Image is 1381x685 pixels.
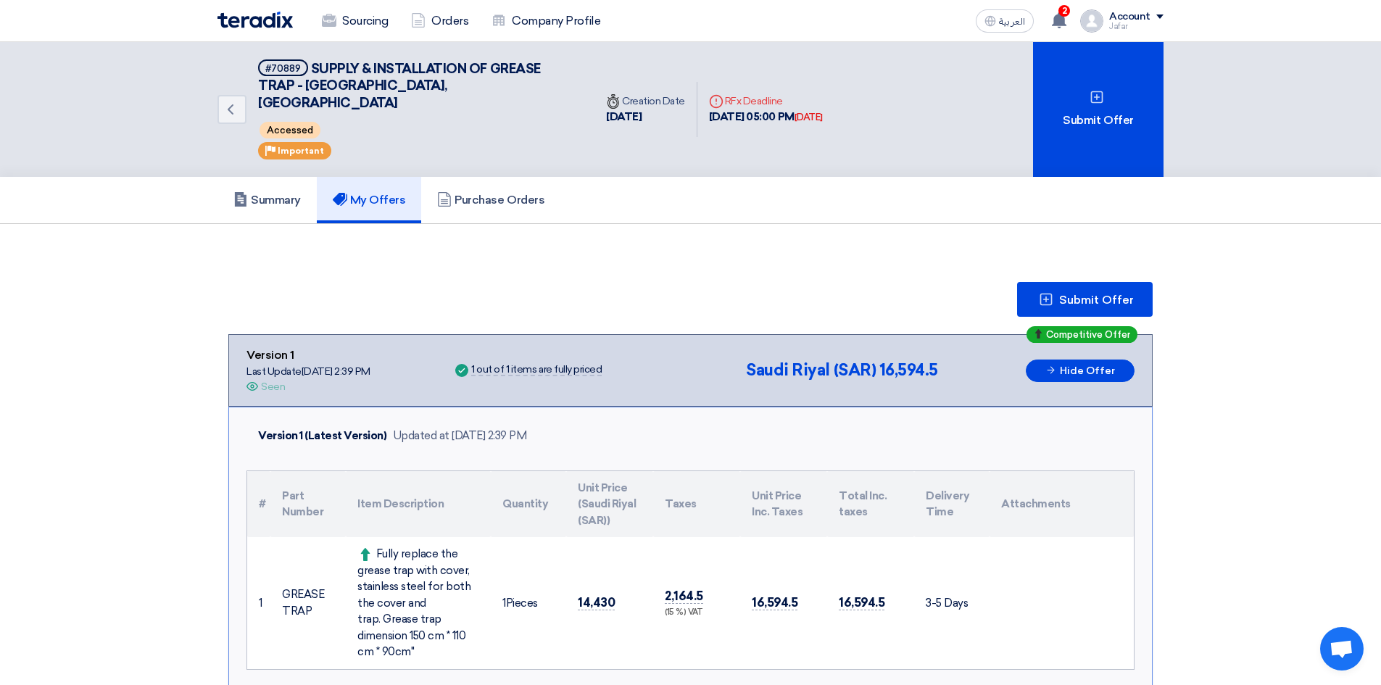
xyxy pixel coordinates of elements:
[217,12,293,28] img: Teradix logo
[278,146,324,156] span: Important
[653,471,740,538] th: Taxes
[265,64,301,73] div: #70889
[839,595,884,610] span: 16,594.5
[990,471,1134,538] th: Attachments
[1046,330,1130,339] span: Competitive Offer
[827,471,914,538] th: Total Inc. taxes
[1109,11,1150,23] div: Account
[752,595,797,610] span: 16,594.5
[393,428,527,444] div: Updated at [DATE] 2:39 PM
[310,5,399,37] a: Sourcing
[437,193,544,207] h5: Purchase Orders
[502,597,506,610] span: 1
[1080,9,1103,33] img: profile_test.png
[491,471,566,538] th: Quantity
[1059,294,1134,306] span: Submit Offer
[665,589,703,604] span: 2,164.5
[740,471,827,538] th: Unit Price Inc. Taxes
[999,17,1025,27] span: العربية
[709,109,823,125] div: [DATE] 05:00 PM
[270,471,346,538] th: Part Number
[1026,360,1135,382] button: Hide Offer
[346,471,491,538] th: Item Description
[1109,22,1164,30] div: Jafar
[471,365,602,376] div: 1 out of 1 items are fully priced
[1033,42,1164,177] div: Submit Offer
[606,109,685,125] div: [DATE]
[270,537,346,669] td: GREASE TRAP
[421,177,560,223] a: Purchase Orders
[217,177,317,223] a: Summary
[247,537,270,669] td: 1
[333,193,406,207] h5: My Offers
[246,364,370,379] div: Last Update [DATE] 2:39 PM
[399,5,480,37] a: Orders
[976,9,1034,33] button: العربية
[746,360,876,380] span: Saudi Riyal (SAR)
[665,607,729,619] div: (15 %) VAT
[879,360,938,380] span: 16,594.5
[357,546,479,660] div: Fully replace the grease trap with cover, stainless steel for both the cover and trap. Grease tra...
[1058,5,1070,17] span: 2
[247,471,270,538] th: #
[566,471,653,538] th: Unit Price (Saudi Riyal (SAR))
[578,595,615,610] span: 14,430
[491,537,566,669] td: Pieces
[1017,282,1153,317] button: Submit Offer
[914,537,990,669] td: 3-5 Days
[258,428,387,444] div: Version 1 (Latest Version)
[914,471,990,538] th: Delivery Time
[480,5,612,37] a: Company Profile
[233,193,301,207] h5: Summary
[261,379,285,394] div: Seen
[606,94,685,109] div: Creation Date
[258,61,541,111] span: SUPPLY & INSTALLATION OF GREASE TRAP - [GEOGRAPHIC_DATA], [GEOGRAPHIC_DATA]
[1320,627,1364,671] a: Open chat
[709,94,823,109] div: RFx Deadline
[795,110,823,125] div: [DATE]
[246,346,370,364] div: Version 1
[260,122,320,138] span: Accessed
[258,59,577,112] h5: SUPPLY & INSTALLATION OF GREASE TRAP - MAKKHA MALL, MAKKAH
[317,177,422,223] a: My Offers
